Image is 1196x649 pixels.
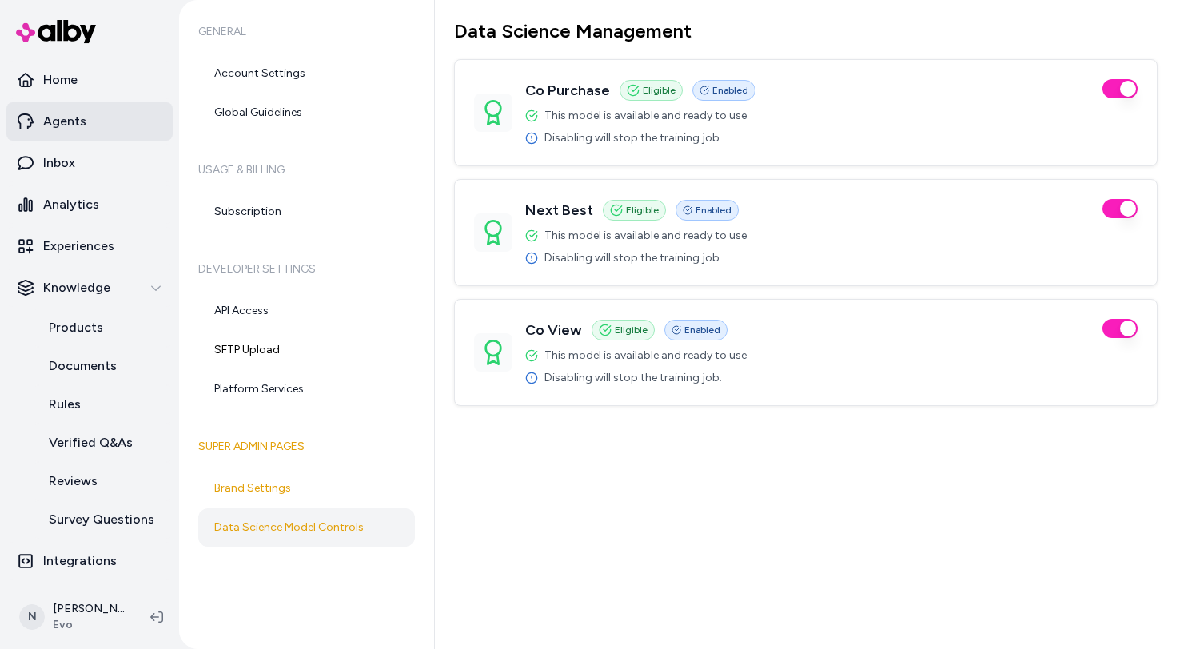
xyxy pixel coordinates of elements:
a: Rules [33,385,173,424]
span: Disabling will stop the training job. [544,250,722,266]
p: Reviews [49,472,98,491]
span: N [19,604,45,630]
p: Experiences [43,237,114,256]
span: Disabling will stop the training job. [544,130,722,146]
a: API Access [198,292,415,330]
a: Global Guidelines [198,94,415,132]
h6: General [198,10,415,54]
p: Survey Questions [49,510,154,529]
h3: Co View [525,319,582,341]
h3: Co Purchase [525,79,610,102]
p: Agents [43,112,86,131]
a: Home [6,61,173,99]
a: Brand Settings [198,469,415,508]
a: Subscription [198,193,415,231]
a: Account Settings [198,54,415,93]
span: Enabled [696,204,732,217]
span: Enabled [712,84,748,97]
a: Verified Q&As [33,424,173,462]
a: Documents [33,347,173,385]
a: Experiences [6,227,173,265]
p: Inbox [43,153,75,173]
h3: Next Best [525,199,593,221]
a: Inbox [6,144,173,182]
h6: Super Admin Pages [198,424,415,469]
span: Eligible [643,84,676,97]
a: Integrations [6,542,173,580]
p: Home [43,70,78,90]
span: Eligible [626,204,659,217]
span: This model is available and ready to use [544,228,747,244]
span: This model is available and ready to use [544,348,747,364]
h1: Data Science Management [454,19,1158,43]
h6: Developer Settings [198,247,415,292]
a: Agents [6,102,173,141]
span: Disabling will stop the training job. [544,370,722,386]
span: Enabled [684,324,720,336]
h6: Usage & Billing [198,148,415,193]
p: [PERSON_NAME] [53,601,125,617]
a: Products [33,309,173,347]
a: Platform Services [198,370,415,408]
button: N[PERSON_NAME]Evo [10,591,138,643]
p: Knowledge [43,278,110,297]
a: SFTP Upload [198,331,415,369]
button: Knowledge [6,269,173,307]
p: Products [49,318,103,337]
p: Analytics [43,195,99,214]
a: Reviews [33,462,173,500]
p: Integrations [43,551,117,571]
img: alby Logo [16,20,96,43]
p: Documents [49,356,117,376]
span: Eligible [615,324,648,336]
a: Analytics [6,185,173,224]
span: This model is available and ready to use [544,108,747,124]
a: Survey Questions [33,500,173,539]
p: Verified Q&As [49,433,133,452]
a: Data Science Model Controls [198,508,415,547]
span: Evo [53,617,125,633]
p: Rules [49,395,81,414]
